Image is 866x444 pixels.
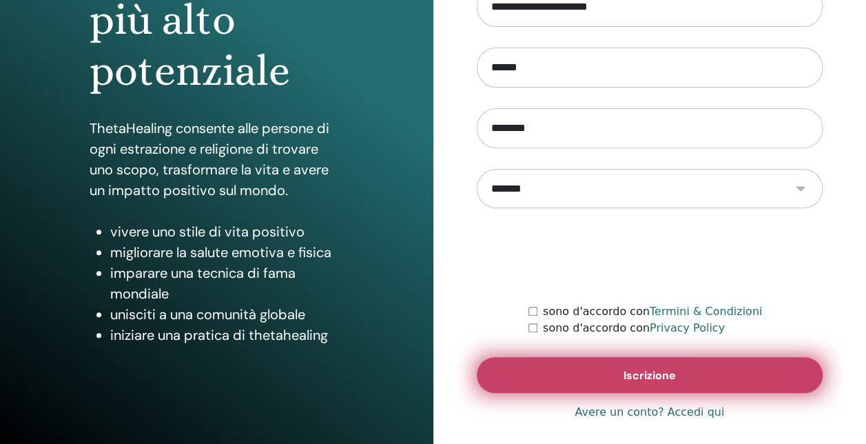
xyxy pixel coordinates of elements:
label: sono d'accordo con [543,303,762,320]
span: Iscrizione [623,368,676,383]
p: ThetaHealing consente alle persone di ogni estrazione e religione di trovare uno scopo, trasforma... [90,118,344,201]
a: Privacy Policy [650,321,725,334]
a: Termini & Condizioni [650,305,762,318]
a: Avere un conto? Accedi qui [575,404,724,421]
iframe: reCAPTCHA [545,229,754,283]
label: sono d'accordo con [543,320,725,336]
li: iniziare una pratica di thetahealing [110,325,344,345]
li: vivere uno stile di vita positivo [110,221,344,242]
li: unisciti a una comunità globale [110,304,344,325]
li: migliorare la salute emotiva e fisica [110,242,344,263]
li: imparare una tecnica di fama mondiale [110,263,344,304]
button: Iscrizione [477,357,823,393]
